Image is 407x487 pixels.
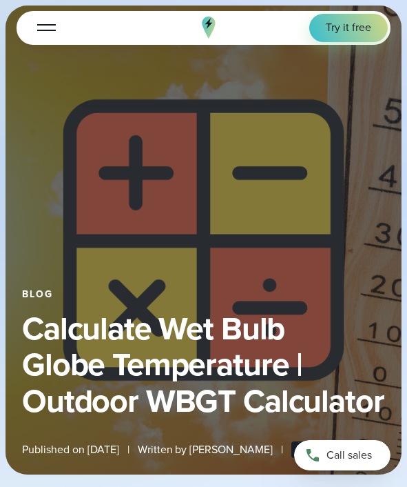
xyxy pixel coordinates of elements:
span: Try it free [326,20,371,36]
div: Blog [22,289,385,300]
span: Written by [PERSON_NAME] [138,442,273,458]
a: Call sales [294,440,390,470]
a: WBGT [291,441,335,458]
span: | [127,442,129,458]
span: | [281,442,283,458]
a: Try it free [309,14,388,42]
h1: Calculate Wet Bulb Globe Temperature | Outdoor WBGT Calculator [22,311,385,419]
span: Published on [DATE] [22,442,119,458]
span: Call sales [326,448,372,464]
